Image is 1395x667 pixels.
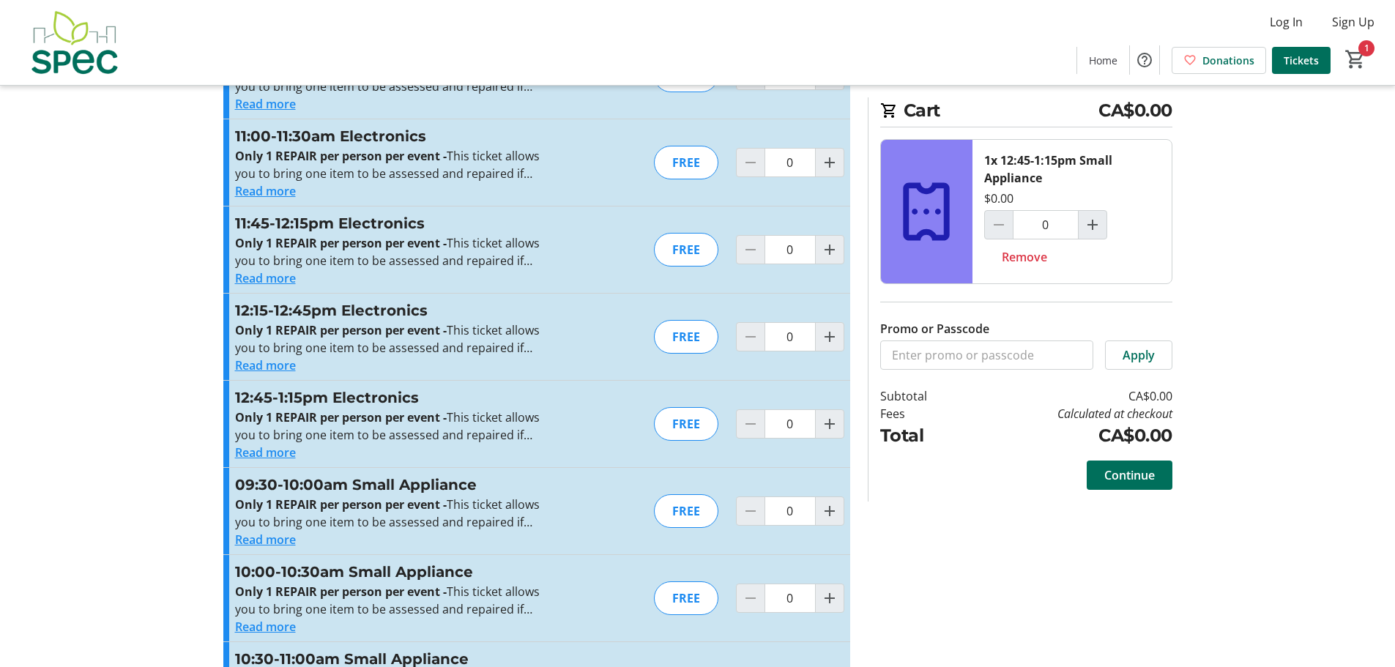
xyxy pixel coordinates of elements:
strong: Only 1 REPAIR per person per event - [235,409,447,425]
td: Fees [880,405,965,422]
span: Log In [1270,13,1303,31]
span: Donations [1202,53,1254,68]
h3: 09:30-10:00am Small Appliance [235,474,555,496]
h3: 10:00-10:30am Small Appliance [235,561,555,583]
td: CA$0.00 [964,387,1172,405]
input: 11:45-12:15pm Electronics Quantity [765,235,816,264]
td: Calculated at checkout [964,405,1172,422]
td: Total [880,422,965,449]
span: Tickets [1284,53,1319,68]
input: 10:00-10:30am Small Appliance Quantity [765,584,816,613]
button: Increment by one [816,497,844,525]
input: 12:15-12:45pm Electronics Quantity [765,322,816,351]
button: Increment by one [1079,211,1106,239]
span: Home [1089,53,1117,68]
button: Continue [1087,461,1172,490]
h3: 11:00-11:30am Electronics [235,125,555,147]
button: Sign Up [1320,10,1386,34]
input: Enter promo or passcode [880,340,1093,370]
input: 11:00-11:30am Electronics Quantity [765,148,816,177]
span: Sign Up [1332,13,1374,31]
button: Increment by one [816,323,844,351]
button: Increment by one [816,410,844,438]
span: Apply [1123,346,1155,364]
button: Apply [1105,340,1172,370]
button: Increment by one [816,236,844,264]
div: FREE [654,146,718,179]
span: Remove [1002,248,1047,266]
a: Donations [1172,47,1266,74]
button: Cart [1342,46,1369,72]
button: Read more [235,95,296,113]
strong: Only 1 REPAIR per person per event - [235,235,447,251]
button: Read more [235,618,296,636]
strong: Only 1 REPAIR per person per event - [235,322,447,338]
button: Log In [1258,10,1314,34]
button: Increment by one [816,584,844,612]
h3: 12:45-1:15pm Electronics [235,387,555,409]
input: 09:30-10:00am Small Appliance Quantity [765,496,816,526]
img: SPEC's Logo [9,6,139,79]
strong: Only 1 REPAIR per person per event - [235,584,447,600]
p: This ticket allows you to bring one item to be assessed and repaired if possible at the time stated. [235,147,555,182]
span: Continue [1104,466,1155,484]
a: Home [1077,47,1129,74]
td: Subtotal [880,387,965,405]
input: 12:45-1:15pm Electronics Quantity [765,409,816,439]
td: CA$0.00 [964,422,1172,449]
button: Read more [235,531,296,548]
p: This ticket allows you to bring one item to be assessed and repaired if possible at the time stated. [235,321,555,357]
label: Promo or Passcode [880,320,989,338]
button: Read more [235,182,296,200]
button: Read more [235,357,296,374]
div: FREE [654,233,718,267]
a: Tickets [1272,47,1331,74]
p: This ticket allows you to bring one item to be assessed and repaired if possible at the time stated. [235,234,555,269]
div: FREE [654,581,718,615]
h3: 11:45-12:15pm Electronics [235,212,555,234]
h3: 12:15-12:45pm Electronics [235,299,555,321]
span: CA$0.00 [1098,97,1172,124]
button: Help [1130,45,1159,75]
div: 1x 12:45-1:15pm Small Appliance [984,152,1160,187]
p: This ticket allows you to bring one item to be assessed and repaired if possible at the time stated. [235,583,555,618]
div: FREE [654,320,718,354]
div: FREE [654,407,718,441]
button: Remove [984,242,1065,272]
div: FREE [654,494,718,528]
strong: Only 1 REPAIR per person per event - [235,148,447,164]
strong: Only 1 REPAIR per person per event - [235,496,447,513]
p: This ticket allows you to bring one item to be assessed and repaired if possible at the time stated. [235,409,555,444]
div: $0.00 [984,190,1013,207]
button: Read more [235,269,296,287]
button: Read more [235,444,296,461]
input: 12:45-1:15pm Small Appliance Quantity [1013,210,1079,239]
button: Increment by one [816,149,844,176]
h2: Cart [880,97,1172,127]
p: This ticket allows you to bring one item to be assessed and repaired if possible at the time stated. [235,496,555,531]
